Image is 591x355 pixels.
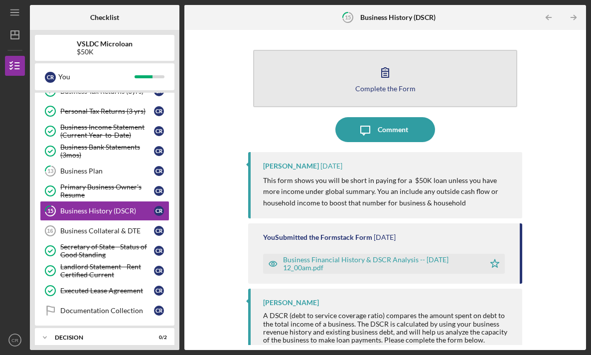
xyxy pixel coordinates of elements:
[263,233,372,241] div: You Submitted the Formstack Form
[60,123,154,139] div: Business Income Statement (Current Year-to-Date)
[47,168,53,175] tspan: 13
[320,162,342,170] time: 2025-08-04 16:52
[47,228,53,234] tspan: 16
[40,261,169,281] a: Landlord Statement - Rent Certified CurrentCR
[263,312,512,344] div: A DSCR (debt to service coverage ratio) compares the amount spent on debt to the total income of ...
[149,335,167,341] div: 0 / 2
[5,330,25,350] button: CR
[40,181,169,201] a: Primary Business Owner's ResumeCR
[77,40,133,48] b: VSLDC Microloan
[154,246,164,256] div: C R
[154,226,164,236] div: C R
[154,266,164,276] div: C R
[40,101,169,121] a: Personal Tax Returns (3 yrs)CR
[60,243,154,259] div: Secretary of State - Status of Good Standing
[60,263,154,279] div: Landlord Statement - Rent Certified Current
[360,13,436,21] b: Business History (DSCR)
[253,50,517,107] button: Complete the Form
[263,299,319,307] div: [PERSON_NAME]
[374,233,396,241] time: 2025-08-04 04:00
[355,85,416,92] div: Complete the Form
[154,286,164,296] div: C R
[283,256,480,272] div: Business Financial History & DSCR Analysis -- [DATE] 12_00am.pdf
[378,117,408,142] div: Comment
[60,207,154,215] div: Business History (DSCR)
[154,206,164,216] div: C R
[263,162,319,170] div: [PERSON_NAME]
[45,72,56,83] div: C R
[40,161,169,181] a: 13Business PlanCR
[47,208,53,214] tspan: 15
[60,167,154,175] div: Business Plan
[154,106,164,116] div: C R
[263,254,505,274] button: Business Financial History & DSCR Analysis -- [DATE] 12_00am.pdf
[77,48,133,56] div: $50K
[344,14,350,20] tspan: 15
[60,143,154,159] div: Business Bank Statements (3mos)
[40,281,169,301] a: Executed Lease AgreementCR
[90,13,119,21] b: Checklist
[40,201,169,221] a: 15Business History (DSCR)CR
[154,186,164,196] div: C R
[154,146,164,156] div: C R
[60,107,154,115] div: Personal Tax Returns (3 yrs)
[154,306,164,316] div: C R
[60,183,154,199] div: Primary Business Owner's Resume
[335,117,435,142] button: Comment
[40,121,169,141] a: Business Income Statement (Current Year-to-Date)CR
[154,166,164,176] div: C R
[263,175,512,208] p: This form shows you will be short in paying for a $50K loan unless you have more income under glo...
[11,338,18,343] text: CR
[40,241,169,261] a: Secretary of State - Status of Good StandingCR
[60,307,154,315] div: Documentation Collection
[60,227,154,235] div: Business Collateral & DTE
[40,221,169,241] a: 16Business Collateral & DTECR
[55,335,142,341] div: Decision
[40,301,169,321] a: Documentation CollectionCR
[154,126,164,136] div: C R
[60,287,154,295] div: Executed Lease Agreement
[40,141,169,161] a: Business Bank Statements (3mos)CR
[58,68,135,85] div: You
